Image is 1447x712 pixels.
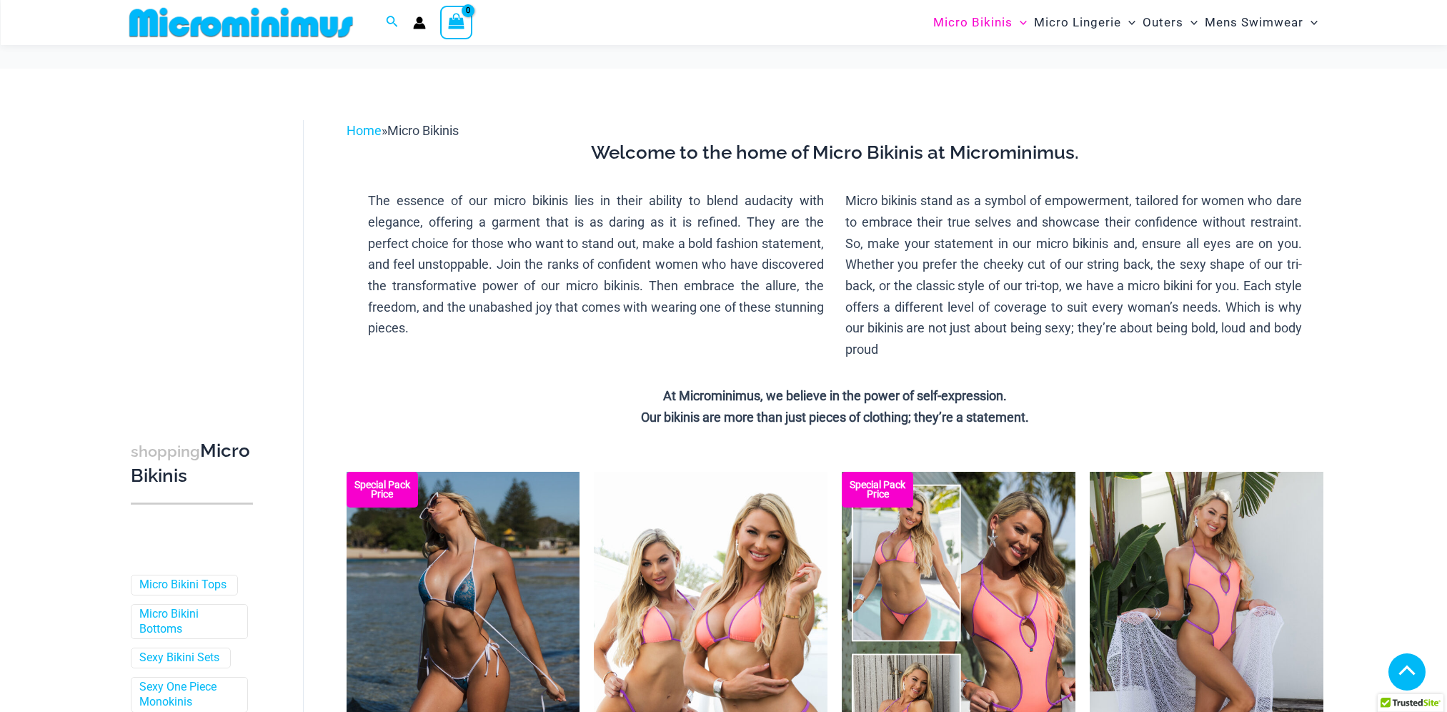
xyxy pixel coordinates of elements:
[1013,4,1027,41] span: Menu Toggle
[139,680,237,710] a: Sexy One Piece Monokinis
[663,388,1007,403] strong: At Microminimus, we believe in the power of self-expression.
[131,442,200,460] span: shopping
[413,16,426,29] a: Account icon link
[1303,4,1318,41] span: Menu Toggle
[1143,4,1183,41] span: Outers
[368,190,825,339] p: The essence of our micro bikinis lies in their ability to blend audacity with elegance, offering ...
[347,123,459,138] span: »
[131,109,259,395] iframe: TrustedSite Certified
[928,2,1324,43] nav: Site Navigation
[1183,4,1198,41] span: Menu Toggle
[357,141,1313,165] h3: Welcome to the home of Micro Bikinis at Microminimus.
[139,651,219,666] a: Sexy Bikini Sets
[1205,4,1303,41] span: Mens Swimwear
[387,123,459,138] span: Micro Bikinis
[1030,4,1139,41] a: Micro LingerieMenu ToggleMenu Toggle
[1034,4,1121,41] span: Micro Lingerie
[347,480,418,499] b: Special Pack Price
[386,14,399,31] a: Search icon link
[842,480,913,499] b: Special Pack Price
[845,190,1302,360] p: Micro bikinis stand as a symbol of empowerment, tailored for women who dare to embrace their true...
[347,123,382,138] a: Home
[641,410,1029,425] strong: Our bikinis are more than just pieces of clothing; they’re a statement.
[131,439,253,488] h3: Micro Bikinis
[440,6,473,39] a: View Shopping Cart, empty
[1121,4,1135,41] span: Menu Toggle
[1139,4,1201,41] a: OutersMenu ToggleMenu Toggle
[124,6,359,39] img: MM SHOP LOGO FLAT
[139,578,227,593] a: Micro Bikini Tops
[1201,4,1321,41] a: Mens SwimwearMenu ToggleMenu Toggle
[139,607,237,637] a: Micro Bikini Bottoms
[933,4,1013,41] span: Micro Bikinis
[930,4,1030,41] a: Micro BikinisMenu ToggleMenu Toggle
